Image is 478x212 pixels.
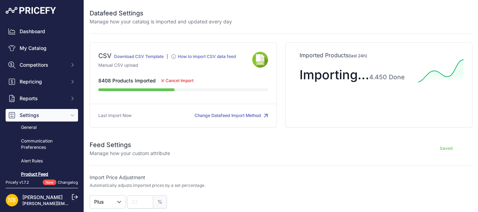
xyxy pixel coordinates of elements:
[6,75,78,88] button: Repricing
[166,78,194,83] span: Cancel Import
[6,180,29,185] div: Pricefy v1.7.2
[6,59,78,71] button: Competitors
[6,7,56,14] img: Pricefy Logo
[6,92,78,105] button: Reports
[20,112,65,119] span: Settings
[153,195,167,209] span: %
[6,155,78,167] a: Alert Rules
[6,42,78,54] a: My Catalog
[90,183,205,188] p: Automatically adjusts imported prices by a set percentage.
[127,195,153,209] input: 22
[114,54,164,59] a: Download CSV Template
[349,53,367,58] span: (last 24h)
[20,61,65,68] span: Competitors
[171,55,236,60] a: How to import CSV data feed
[178,54,236,59] div: How to import CSV data feed
[90,150,170,157] p: Manage how your custom attribute
[6,109,78,122] button: Settings
[6,25,78,38] a: Dashboard
[90,18,232,25] p: Manage how your catalog is imported and updated every day
[90,8,232,18] h2: Datafeed Settings
[22,201,130,206] a: [PERSON_NAME][EMAIL_ADDRESS][DOMAIN_NAME]
[167,54,168,62] div: |
[300,51,458,59] p: Imported Products
[20,78,65,85] span: Repricing
[98,77,268,84] div: 8408 Products Imported
[6,122,78,134] a: General
[6,168,78,181] a: Product Feed
[98,51,111,62] div: CSV
[6,135,78,154] a: Communication Preferences
[90,140,170,150] h2: Feed Settings
[20,95,65,102] span: Reports
[98,62,252,69] p: Manual CSV upload
[300,67,405,82] span: Importing...
[195,112,268,119] button: Change Datafeed Import Method
[98,112,132,119] p: Last import Now
[58,180,78,185] a: Changelog
[369,73,405,81] span: 4.450 Done
[90,174,279,181] label: Import Price Adjustment
[22,194,63,200] a: [PERSON_NAME]
[43,180,56,185] span: New
[420,143,472,154] button: Saved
